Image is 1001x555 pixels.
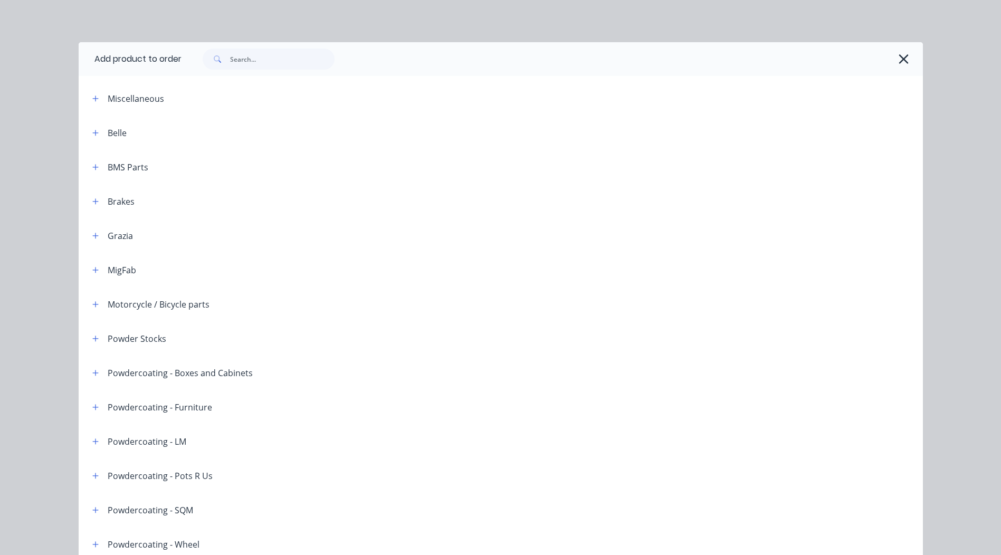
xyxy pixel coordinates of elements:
[108,504,193,516] div: Powdercoating - SQM
[108,332,166,345] div: Powder Stocks
[108,127,127,139] div: Belle
[79,42,182,76] div: Add product to order
[108,367,253,379] div: Powdercoating - Boxes and Cabinets
[108,264,136,276] div: MigFab
[108,195,135,208] div: Brakes
[108,470,213,482] div: Powdercoating - Pots R Us
[108,401,212,414] div: Powdercoating - Furniture
[230,49,335,70] input: Search...
[108,161,148,174] div: BMS Parts
[108,435,186,448] div: Powdercoating - LM
[108,538,199,551] div: Powdercoating - Wheel
[108,229,133,242] div: Grazia
[108,92,164,105] div: Miscellaneous
[108,298,209,311] div: Motorcycle / Bicycle parts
